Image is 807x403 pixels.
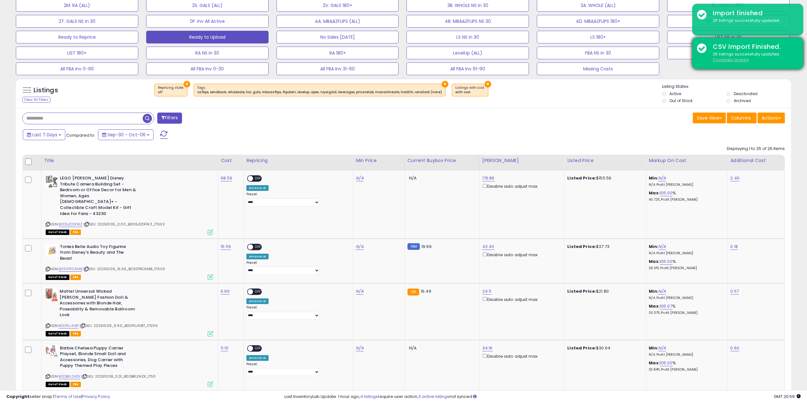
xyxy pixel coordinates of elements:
img: 41MS9URNl0L._SL40_.jpg [46,244,58,257]
b: Mattel Universal Wicked [PERSON_NAME] Fashion Doll & Accessories with Blonde Hair, Poseability & ... [60,289,137,320]
label: Active [669,91,681,96]
button: All FBA Inv 31-60 [277,62,399,75]
b: Tonies Belle Audio Toy Figurine from Disney's Beauty and The Beast [60,244,137,263]
a: N/A [658,175,666,181]
a: 15.59 [221,244,231,250]
p: 33.84% Profit [PERSON_NAME] [649,367,723,372]
button: RA 180+ [277,47,399,59]
div: [PERSON_NAME] [482,157,562,164]
span: OFF [253,346,263,351]
div: Amazon AI [246,355,269,361]
button: 4D. MBAAZFLIPS 180+ [537,15,659,28]
span: 19.99 [421,244,432,250]
span: Last 7 Days [32,132,57,138]
button: 4A. MBAAZFLIPS (ALL) [277,15,399,28]
div: ASIN: [46,244,213,279]
div: Import finished [708,9,798,18]
span: All listings that are currently out of stock and unavailable for purchase on Amazon [46,275,69,280]
span: | SKU: 20251009_6.90_B0DPLL4VBT_17599 [80,323,157,328]
th: The percentage added to the cost of goods (COGS) that forms the calculator for Min & Max prices. [646,155,728,171]
div: $30.64 [567,345,641,351]
span: Repricing state : [158,85,184,95]
div: Title [44,157,216,164]
a: 3 active listings [418,393,449,400]
div: CSV Import Finished. [708,42,798,51]
a: N/A [658,345,666,351]
span: OFF [253,176,263,181]
div: Last InventoryLab Update: 1 hour ago, require user action, not synced. [284,394,801,400]
button: MF No Sales 30 Days [667,15,790,28]
button: 0F. Inv All Active [146,15,269,28]
span: FBA [70,230,81,235]
div: Displaying 1 to 25 of 26 items [727,146,785,152]
button: Missing Costs [537,62,659,75]
b: Listed Price: [567,175,596,181]
a: N/A [356,345,363,351]
a: N/A [658,288,666,295]
b: Max: [649,303,660,309]
a: 24.11 [482,288,491,295]
a: B0DPLL4VBT [59,323,79,328]
a: 0.57 [730,288,739,295]
button: LevelUp (ALL) [407,47,529,59]
a: 68.59 [221,175,232,181]
div: Current Buybox Price [407,157,477,164]
img: 41Vyov8m8sL._SL40_.jpg [46,345,58,357]
span: 2025-10-14 20:59 GMT [774,393,801,400]
button: All FBA Inv 61-90 [407,62,529,75]
div: azflips, sendback, wholesale, list, gals, mbaazflips, flipalert, levelup, apex, toysrgold, levera... [197,90,442,94]
a: N/A [356,175,363,181]
span: 16.49 [421,288,431,294]
div: $155.56 [567,175,641,181]
b: Min: [649,288,658,294]
span: OFF [253,244,263,250]
p: N/A Profit [PERSON_NAME] [649,296,723,300]
div: with cost [455,90,485,94]
span: FBA [70,382,81,387]
a: B0DBRLD4ZK [59,374,81,379]
a: 34.16 [482,345,493,351]
p: N/A Profit [PERSON_NAME] [649,353,723,357]
div: Amazon AI [246,298,269,304]
span: Tags : [197,85,442,95]
button: 4B. MBAAZFLIPS NS 30 [407,15,529,28]
span: Compared to: [66,132,95,138]
div: Additional Cost [730,157,782,164]
a: 6.90 [221,288,230,295]
a: B093TRC6MB [59,266,82,272]
small: FBA [407,289,419,296]
strong: Copyright [6,393,29,400]
a: N/A [356,288,363,295]
u: Complete Update [713,57,749,62]
div: % [649,360,723,372]
div: ASIN: [46,289,213,335]
div: Disable auto adjust max [482,296,560,302]
span: All listings that are currently out of stock and unavailable for purchase on Amazon [46,230,69,235]
button: LIST NS in 30 [667,31,790,43]
span: FBA [70,275,81,280]
b: Min: [649,244,658,250]
b: Barbie Chelsea Puppy Carrier Playset, Blonde Small Doll and Accessories, Dog Carrier with Puppy T... [60,345,137,370]
a: 0.18 [730,244,738,250]
div: Disable auto adjust max [482,353,560,359]
label: Archived [734,98,751,103]
button: × [485,81,491,88]
button: Sep-30 - Oct-06 [98,129,153,140]
b: Min: [649,175,658,181]
a: 2.40 [730,175,739,181]
p: 40.72% Profit [PERSON_NAME] [649,198,723,202]
small: FBM [407,243,420,250]
span: | SKU: 20251009_15.59_B093TRC6MB_17603 [83,266,165,271]
a: Terms of Use [54,393,81,400]
span: All listings that are currently out of stock and unavailable for purchase on Amazon [46,382,69,387]
span: N/A [409,175,417,181]
b: Max: [649,258,660,264]
a: 105.00 [660,258,673,265]
button: LS NS in 30 [407,31,529,43]
button: × [442,81,448,88]
b: Min: [649,345,658,351]
div: % [649,190,723,202]
div: Preset: [246,305,348,320]
button: Ready to Upload [146,31,269,43]
button: Last 7 Days [23,129,65,140]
